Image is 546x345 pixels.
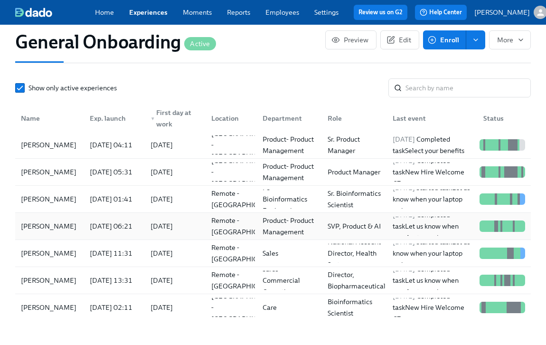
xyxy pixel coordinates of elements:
a: Settings [314,8,339,17]
div: Completed task Let us know when your laptop arrives [389,263,476,297]
div: [DATE] 11:31 [86,248,143,259]
div: [GEOGRAPHIC_DATA] - [GEOGRAPHIC_DATA] [207,290,285,325]
div: Role [320,109,385,128]
div: Name [17,113,82,124]
div: [GEOGRAPHIC_DATA] - [GEOGRAPHIC_DATA] [207,128,285,162]
h1: General Onboarding [15,30,216,53]
div: [PERSON_NAME][DATE] 02:11[DATE][GEOGRAPHIC_DATA] - [GEOGRAPHIC_DATA]CareBioinformatics Scientist[... [15,294,531,321]
div: [PERSON_NAME] [17,193,82,205]
div: [PERSON_NAME][DATE] 13:31[DATE]Remote - [GEOGRAPHIC_DATA]Sales - Commercial OperationsNational Ac... [15,267,531,294]
div: First day at work [147,107,204,130]
span: Edit [388,35,411,45]
div: Exp. launch [86,113,143,124]
div: National Account Director, Health Systems [324,236,385,270]
div: [PERSON_NAME][DATE] 01:41[DATE]Remote - [GEOGRAPHIC_DATA]PS Bioinformatics EngineeringSr. Bioinfo... [15,186,531,213]
button: Preview [325,30,377,49]
div: [DATE] [151,220,173,232]
div: Remote - [GEOGRAPHIC_DATA] [207,269,285,292]
div: National Account Director, Biopharmaceutical Industry [324,258,389,303]
span: More [497,35,523,45]
div: [PERSON_NAME][DATE] 11:31[DATE]Remote - [GEOGRAPHIC_DATA]SalesNational Account Director, Health S... [15,240,531,267]
div: [GEOGRAPHIC_DATA] - [GEOGRAPHIC_DATA] [207,155,285,189]
div: [PERSON_NAME] [17,166,82,178]
div: [PERSON_NAME][DATE] 04:11[DATE][GEOGRAPHIC_DATA] - [GEOGRAPHIC_DATA]Product- Product ManagementSr... [15,132,531,159]
div: [DATE] 13:31 [86,275,143,286]
button: Enroll [423,30,466,49]
div: Location [204,109,255,128]
div: Completed task New Hire Welcome CZ [389,290,476,325]
div: [PERSON_NAME] [17,302,82,313]
div: [DATE] [151,139,173,151]
span: ▼ [151,116,155,121]
span: Enroll [430,35,459,45]
div: PS Bioinformatics Engineering [259,182,320,216]
div: [DATE] 05:31 [86,166,143,178]
div: Completed task Let us know when your laptop arrives [389,209,476,243]
a: Experiences [129,8,168,17]
div: [PERSON_NAME] [17,220,80,232]
div: [PERSON_NAME] [17,248,82,259]
span: Help Center [420,8,462,17]
div: [DATE] [151,193,173,205]
div: [PERSON_NAME] [17,275,82,286]
div: Remote - [GEOGRAPHIC_DATA] [207,188,285,211]
div: Product- Product Management [259,161,320,183]
a: Reports [227,8,250,17]
div: [DATE] [151,302,173,313]
div: Exp. launch [82,109,143,128]
div: [DATE] 01:41 [86,193,143,205]
div: Completed task New Hire Welcome CZ [389,155,476,189]
input: Search by name [405,78,531,97]
div: Sr. Bioinformatics Scientist [324,188,385,211]
div: Product- Product Management [259,134,320,156]
div: Started task Let us know when your laptop arrives [389,236,476,270]
div: Department [259,113,320,124]
div: Sales - Commercial Operations [259,263,320,297]
button: Review us on G2 [354,5,407,20]
span: Preview [333,35,368,45]
button: Edit [380,30,419,49]
div: Role [324,113,385,124]
div: Location [207,113,255,124]
div: [DATE] [151,248,173,259]
div: [PERSON_NAME] [17,139,82,151]
div: Status [476,109,529,128]
div: Product Manager [324,166,385,178]
div: Department [255,109,320,128]
a: dado [15,8,95,17]
a: Moments [183,8,212,17]
button: Help Center [415,5,467,20]
div: Sr. Product Manager [324,134,385,156]
div: [PERSON_NAME][DATE] 06:21[DATE]Remote - [GEOGRAPHIC_DATA]Product- Product ManagementSVP, Product ... [15,213,531,240]
div: Care [259,302,320,313]
span: Show only active experiences [28,83,117,93]
a: Employees [265,8,299,17]
p: [PERSON_NAME] [474,8,530,17]
div: Last event [385,109,476,128]
div: Sales [259,248,320,259]
span: [DATE] [393,135,415,144]
div: Remote - [GEOGRAPHIC_DATA] [207,242,285,265]
button: More [489,30,531,49]
a: Home [95,8,114,17]
div: Remote - [GEOGRAPHIC_DATA] [207,215,285,238]
button: enroll [466,30,485,49]
div: [DATE] 04:11 [86,139,143,151]
div: Status [480,113,529,124]
div: Product- Product Management [259,215,320,238]
div: [DATE] [151,275,173,286]
div: Completed task Select your benefits [389,134,476,156]
div: SVP, Product & AI [324,220,385,232]
div: [DATE] 06:21 [86,220,143,232]
div: Bioinformatics Scientist [324,296,385,319]
div: Started task Let us know when your laptop arrives [389,182,476,216]
div: Last event [389,113,476,124]
span: Active [184,40,216,48]
a: Review us on G2 [358,8,403,17]
div: [PERSON_NAME][DATE] 05:31[DATE][GEOGRAPHIC_DATA] - [GEOGRAPHIC_DATA]Product- Product ManagementPr... [15,159,531,186]
div: [DATE] [151,166,173,178]
img: dado [15,8,52,17]
div: [DATE] 02:11 [86,302,143,313]
div: ▼First day at work [143,109,204,128]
